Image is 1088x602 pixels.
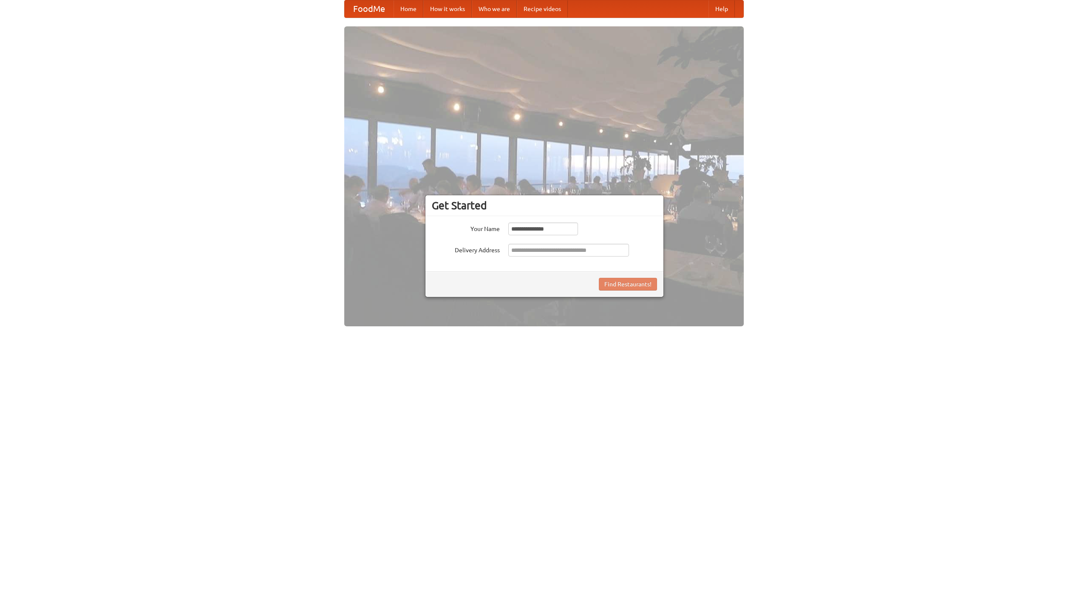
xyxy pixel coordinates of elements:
a: Help [708,0,735,17]
label: Your Name [432,223,500,233]
a: Who we are [472,0,517,17]
h3: Get Started [432,199,657,212]
a: Recipe videos [517,0,568,17]
label: Delivery Address [432,244,500,254]
a: How it works [423,0,472,17]
a: Home [394,0,423,17]
button: Find Restaurants! [599,278,657,291]
a: FoodMe [345,0,394,17]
